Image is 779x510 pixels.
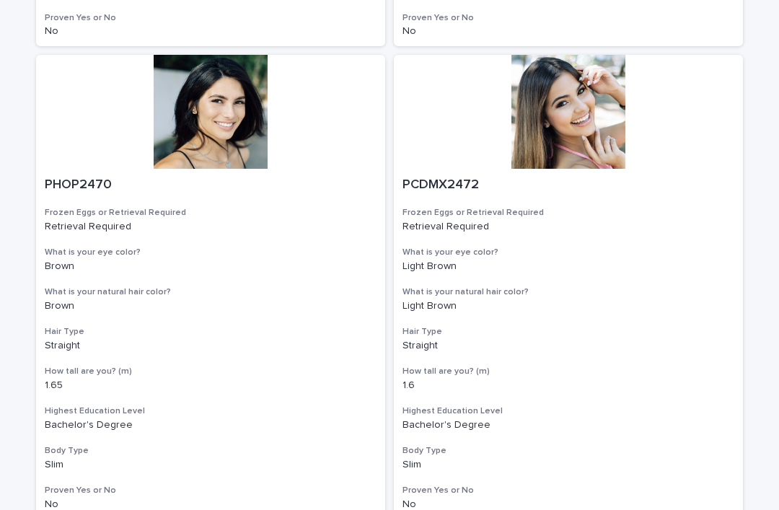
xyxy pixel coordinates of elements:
p: Slim [45,459,377,471]
h3: Proven Yes or No [402,12,734,24]
h3: Body Type [402,445,734,457]
p: Light Brown [402,260,734,273]
p: Straight [45,340,377,352]
p: 1.6 [402,379,734,392]
h3: What is your eye color? [402,247,734,258]
p: Retrieval Required [402,221,734,233]
h3: Hair Type [45,326,377,338]
p: Slim [402,459,734,471]
p: 1.65 [45,379,377,392]
h3: Hair Type [402,326,734,338]
p: Brown [45,260,377,273]
p: Brown [45,300,377,312]
h3: Highest Education Level [402,405,734,417]
h3: What is your natural hair color? [45,286,377,298]
p: PCDMX2472 [402,177,734,193]
h3: Proven Yes or No [45,485,377,496]
h3: Proven Yes or No [402,485,734,496]
p: Straight [402,340,734,352]
h3: Body Type [45,445,377,457]
h3: How tall are you? (m) [45,366,377,377]
p: PHOP2470 [45,177,377,193]
h3: Frozen Eggs or Retrieval Required [45,207,377,219]
h3: Frozen Eggs or Retrieval Required [402,207,734,219]
p: Retrieval Required [45,221,377,233]
p: Bachelor's Degree [45,419,377,431]
h3: Proven Yes or No [45,12,377,24]
p: Light Brown [402,300,734,312]
h3: What is your natural hair color? [402,286,734,298]
p: Bachelor's Degree [402,419,734,431]
p: No [402,25,734,38]
p: No [45,25,377,38]
h3: What is your eye color? [45,247,377,258]
h3: Highest Education Level [45,405,377,417]
h3: How tall are you? (m) [402,366,734,377]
